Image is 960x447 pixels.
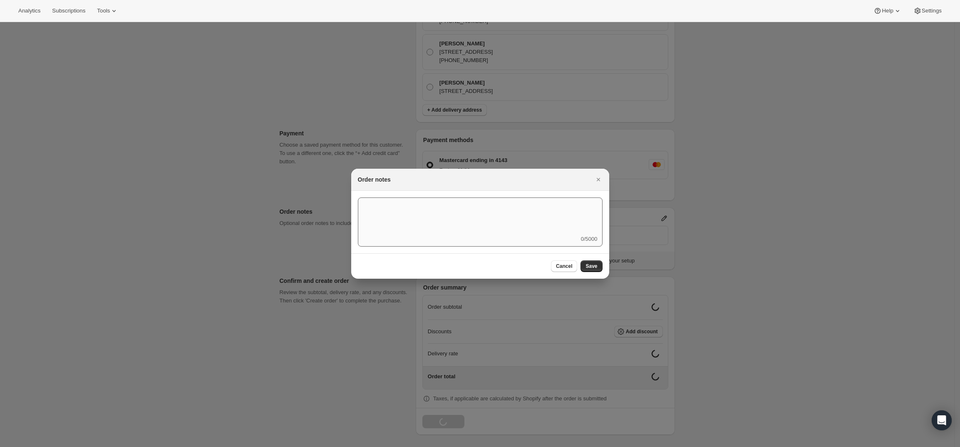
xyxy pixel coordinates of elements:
[932,410,952,430] div: Open Intercom Messenger
[922,7,942,14] span: Settings
[52,7,85,14] span: Subscriptions
[580,260,602,272] button: Save
[92,5,123,17] button: Tools
[47,5,90,17] button: Subscriptions
[18,7,40,14] span: Analytics
[13,5,45,17] button: Analytics
[593,174,604,185] button: Close
[585,263,597,270] span: Save
[882,7,893,14] span: Help
[97,7,110,14] span: Tools
[908,5,947,17] button: Settings
[551,260,577,272] button: Cancel
[556,263,572,270] span: Cancel
[868,5,906,17] button: Help
[358,175,391,184] h2: Order notes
